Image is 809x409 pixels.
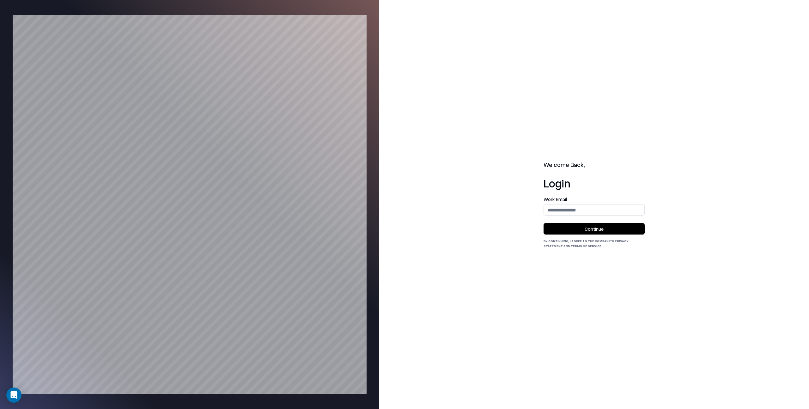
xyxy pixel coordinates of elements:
[544,161,645,169] h2: Welcome Back,
[544,223,645,235] button: Continue
[544,177,645,189] h1: Login
[544,238,645,248] div: By continuing, I agree to the Company's and
[571,244,601,248] a: Terms of Service
[6,388,21,403] div: Open Intercom Messenger
[544,197,645,202] label: Work Email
